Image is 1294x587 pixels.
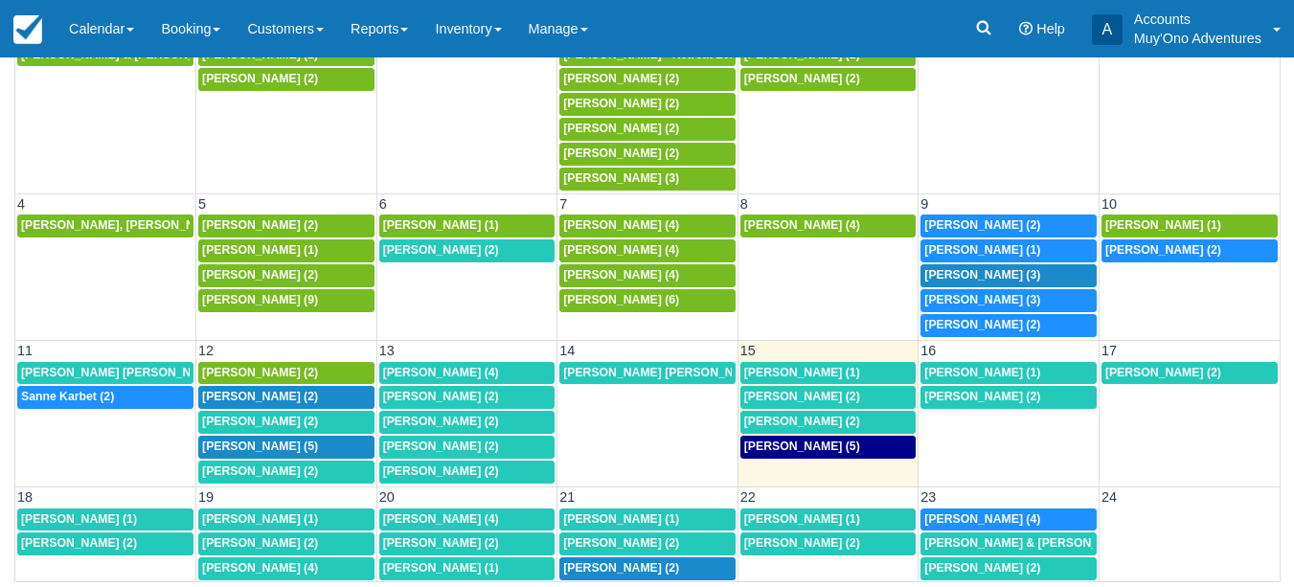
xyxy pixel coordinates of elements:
[920,362,1097,385] a: [PERSON_NAME] (1)
[744,72,860,85] span: [PERSON_NAME] (2)
[21,512,137,526] span: [PERSON_NAME] (1)
[17,362,193,385] a: [PERSON_NAME] [PERSON_NAME] (1)
[21,536,137,550] span: [PERSON_NAME] (2)
[559,214,736,237] a: [PERSON_NAME] (4)
[740,68,917,91] a: [PERSON_NAME] (2)
[559,168,736,191] a: [PERSON_NAME] (3)
[198,289,375,312] a: [PERSON_NAME] (9)
[379,239,556,262] a: [PERSON_NAME] (2)
[563,268,679,282] span: [PERSON_NAME] (4)
[202,48,318,61] span: [PERSON_NAME] (2)
[198,557,375,580] a: [PERSON_NAME] (4)
[13,15,42,44] img: checkfront-main-nav-mini-logo.png
[1105,243,1221,257] span: [PERSON_NAME] (2)
[924,561,1040,575] span: [PERSON_NAME] (2)
[738,489,758,505] span: 22
[920,314,1097,337] a: [PERSON_NAME] (2)
[559,508,736,531] a: [PERSON_NAME] (1)
[379,532,556,555] a: [PERSON_NAME] (2)
[559,532,736,555] a: [PERSON_NAME] (2)
[1134,29,1261,48] p: Muy'Ono Adventures
[198,239,375,262] a: [PERSON_NAME] (1)
[924,390,1040,403] span: [PERSON_NAME] (2)
[383,464,499,478] span: [PERSON_NAME] (2)
[379,557,556,580] a: [PERSON_NAME] (1)
[740,386,917,409] a: [PERSON_NAME] (2)
[559,264,736,287] a: [PERSON_NAME] (4)
[198,461,375,484] a: [PERSON_NAME] (2)
[563,366,781,379] span: [PERSON_NAME] [PERSON_NAME] (2)
[740,411,917,434] a: [PERSON_NAME] (2)
[202,268,318,282] span: [PERSON_NAME] (2)
[563,243,679,257] span: [PERSON_NAME] (4)
[383,390,499,403] span: [PERSON_NAME] (2)
[559,289,736,312] a: [PERSON_NAME] (6)
[740,508,917,531] a: [PERSON_NAME] (1)
[379,214,556,237] a: [PERSON_NAME] (1)
[379,461,556,484] a: [PERSON_NAME] (2)
[740,436,917,459] a: [PERSON_NAME] (5)
[17,214,193,237] a: [PERSON_NAME], [PERSON_NAME] (2)
[202,561,318,575] span: [PERSON_NAME] (4)
[1100,489,1119,505] span: 24
[202,390,318,403] span: [PERSON_NAME] (2)
[563,293,679,306] span: [PERSON_NAME] (6)
[920,532,1097,555] a: [PERSON_NAME] & [PERSON_NAME] (1)
[379,362,556,385] a: [PERSON_NAME] (4)
[379,436,556,459] a: [PERSON_NAME] (2)
[924,366,1040,379] span: [PERSON_NAME] (1)
[1092,14,1123,45] div: A
[559,118,736,141] a: [PERSON_NAME] (2)
[1100,196,1119,212] span: 10
[202,293,318,306] span: [PERSON_NAME] (9)
[563,97,679,110] span: [PERSON_NAME] (2)
[17,532,193,555] a: [PERSON_NAME] (2)
[920,557,1097,580] a: [PERSON_NAME] (2)
[559,239,736,262] a: [PERSON_NAME] (4)
[196,196,208,212] span: 5
[21,48,250,61] span: [PERSON_NAME] & [PERSON_NAME] (2)
[202,415,318,428] span: [PERSON_NAME] (2)
[198,264,375,287] a: [PERSON_NAME] (2)
[559,143,736,166] a: [PERSON_NAME] (2)
[557,489,577,505] span: 21
[744,218,860,232] span: [PERSON_NAME] (4)
[559,68,736,91] a: [PERSON_NAME] (2)
[202,366,318,379] span: [PERSON_NAME] (2)
[563,122,679,135] span: [PERSON_NAME] (2)
[379,508,556,531] a: [PERSON_NAME] (4)
[924,318,1040,331] span: [PERSON_NAME] (2)
[1036,21,1065,36] span: Help
[383,561,499,575] span: [PERSON_NAME] (1)
[383,218,499,232] span: [PERSON_NAME] (1)
[744,512,860,526] span: [PERSON_NAME] (1)
[924,243,1040,257] span: [PERSON_NAME] (1)
[744,48,860,61] span: [PERSON_NAME] (1)
[563,512,679,526] span: [PERSON_NAME] (1)
[563,147,679,160] span: [PERSON_NAME] (2)
[198,68,375,91] a: [PERSON_NAME] (2)
[919,196,930,212] span: 9
[563,561,679,575] span: [PERSON_NAME] (2)
[1134,10,1261,29] p: Accounts
[1105,366,1221,379] span: [PERSON_NAME] (2)
[15,343,34,358] span: 11
[202,72,318,85] span: [PERSON_NAME] (2)
[198,532,375,555] a: [PERSON_NAME] (2)
[744,390,860,403] span: [PERSON_NAME] (2)
[1101,362,1278,385] a: [PERSON_NAME] (2)
[924,512,1040,526] span: [PERSON_NAME] (4)
[377,489,397,505] span: 20
[17,508,193,531] a: [PERSON_NAME] (1)
[557,196,569,212] span: 7
[202,464,318,478] span: [PERSON_NAME] (2)
[740,362,917,385] a: [PERSON_NAME] (1)
[1105,218,1221,232] span: [PERSON_NAME] (1)
[198,411,375,434] a: [PERSON_NAME] (2)
[563,218,679,232] span: [PERSON_NAME] (4)
[15,489,34,505] span: 18
[563,171,679,185] span: [PERSON_NAME] (3)
[557,343,577,358] span: 14
[920,264,1097,287] a: [PERSON_NAME] (3)
[563,48,778,61] span: [PERSON_NAME] - Retreat Leader (10)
